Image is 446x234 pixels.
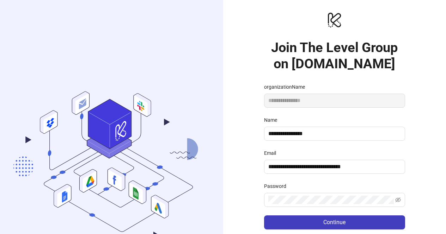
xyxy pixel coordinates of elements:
[264,83,310,91] label: organizationName
[268,196,394,204] input: Password
[264,215,405,229] button: Continue
[264,149,281,157] label: Email
[264,94,405,108] input: organizationName
[264,182,291,190] label: Password
[264,116,282,124] label: Name
[395,197,401,203] span: eye-invisible
[268,129,399,138] input: Name
[268,163,399,171] input: Email
[323,219,346,226] span: Continue
[264,39,405,72] h1: Join The Level Group on [DOMAIN_NAME]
